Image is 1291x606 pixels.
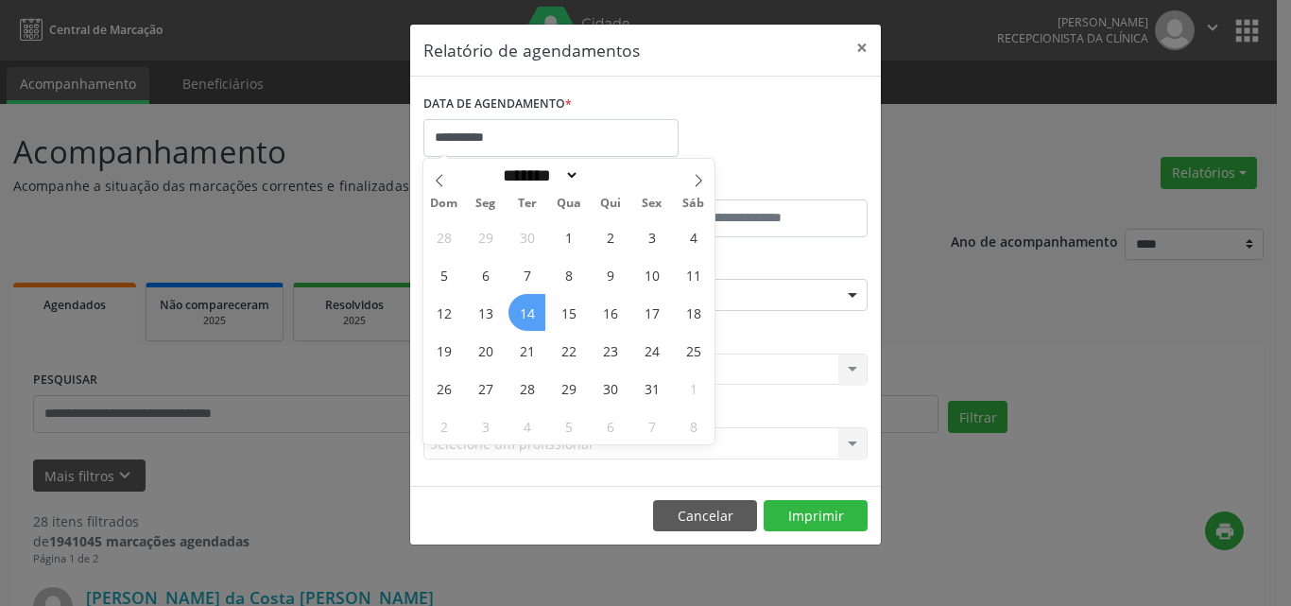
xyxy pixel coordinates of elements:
[675,294,712,331] span: Outubro 18, 2025
[675,332,712,369] span: Outubro 25, 2025
[675,370,712,407] span: Novembro 1, 2025
[423,38,640,62] h5: Relatório de agendamentos
[467,218,504,255] span: Setembro 29, 2025
[508,218,545,255] span: Setembro 30, 2025
[633,256,670,293] span: Outubro 10, 2025
[650,170,868,199] label: ATÉ
[843,25,881,71] button: Close
[508,256,545,293] span: Outubro 7, 2025
[550,332,587,369] span: Outubro 22, 2025
[467,294,504,331] span: Outubro 13, 2025
[467,407,504,444] span: Novembro 3, 2025
[508,332,545,369] span: Outubro 21, 2025
[579,165,642,185] input: Year
[592,256,628,293] span: Outubro 9, 2025
[592,332,628,369] span: Outubro 23, 2025
[508,407,545,444] span: Novembro 4, 2025
[633,370,670,407] span: Outubro 31, 2025
[423,198,465,210] span: Dom
[423,90,572,119] label: DATA DE AGENDAMENTO
[764,500,868,532] button: Imprimir
[675,218,712,255] span: Outubro 4, 2025
[507,198,548,210] span: Ter
[550,370,587,407] span: Outubro 29, 2025
[633,218,670,255] span: Outubro 3, 2025
[550,294,587,331] span: Outubro 15, 2025
[592,294,628,331] span: Outubro 16, 2025
[592,370,628,407] span: Outubro 30, 2025
[425,218,462,255] span: Setembro 28, 2025
[592,407,628,444] span: Novembro 6, 2025
[548,198,590,210] span: Qua
[425,294,462,331] span: Outubro 12, 2025
[550,407,587,444] span: Novembro 5, 2025
[508,370,545,407] span: Outubro 28, 2025
[675,407,712,444] span: Novembro 8, 2025
[425,370,462,407] span: Outubro 26, 2025
[425,407,462,444] span: Novembro 2, 2025
[631,198,673,210] span: Sex
[550,256,587,293] span: Outubro 8, 2025
[653,500,757,532] button: Cancelar
[467,370,504,407] span: Outubro 27, 2025
[633,332,670,369] span: Outubro 24, 2025
[425,332,462,369] span: Outubro 19, 2025
[550,218,587,255] span: Outubro 1, 2025
[467,256,504,293] span: Outubro 6, 2025
[633,407,670,444] span: Novembro 7, 2025
[592,218,628,255] span: Outubro 2, 2025
[590,198,631,210] span: Qui
[633,294,670,331] span: Outubro 17, 2025
[425,256,462,293] span: Outubro 5, 2025
[508,294,545,331] span: Outubro 14, 2025
[467,332,504,369] span: Outubro 20, 2025
[465,198,507,210] span: Seg
[675,256,712,293] span: Outubro 11, 2025
[496,165,579,185] select: Month
[673,198,714,210] span: Sáb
